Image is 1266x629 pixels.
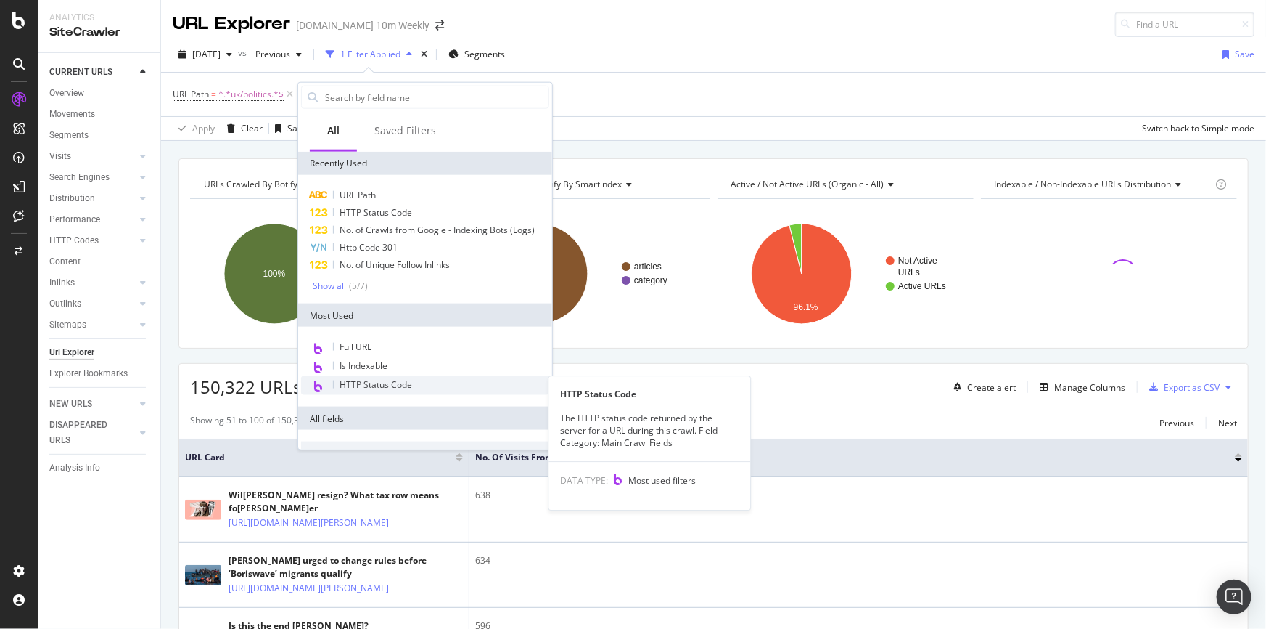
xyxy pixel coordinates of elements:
span: Segments [464,48,505,60]
div: Saved Filters [374,123,436,138]
span: vs [238,46,250,59]
div: times [418,47,430,62]
div: Manage Columns [1054,381,1125,394]
button: Save [269,117,307,140]
div: Explorer Bookmarks [49,366,128,381]
div: [DOMAIN_NAME] 10m Weekly [296,18,429,33]
div: Distribution [49,191,95,206]
div: DISAPPEARED URLS [49,418,123,448]
div: 638 [475,489,1242,502]
div: Sitemaps [49,317,86,333]
input: Find a URL [1115,12,1254,37]
div: Visits [49,149,71,164]
span: ^.*uk/politics.*$ [218,84,284,105]
span: Is Indexable [340,360,387,372]
div: Segments [49,128,89,143]
div: 634 [475,554,1242,567]
text: 96.1% [793,302,818,312]
div: Previous [1159,417,1194,429]
div: Outlinks [49,296,81,312]
div: A chart. [453,211,707,337]
span: HTTP Status Code [340,206,412,219]
a: [URL][DOMAIN_NAME][PERSON_NAME] [229,516,389,530]
span: Http Code 301 [340,241,398,253]
img: main image [185,500,221,520]
a: Inlinks [49,275,136,291]
div: Search Engines [49,170,110,185]
span: No. of Visits from All Organic Sources (Analytics) [475,451,1213,464]
div: Analytics [49,12,149,24]
a: Explorer Bookmarks [49,366,150,381]
span: HTTP Status Code [340,378,412,391]
button: Segments [443,43,511,66]
button: Add Filter [296,86,354,103]
span: URLs Crawled By Botify By pagetype [204,178,350,190]
span: Most used filters [628,474,696,487]
span: Previous [250,48,290,60]
span: = [211,88,216,100]
a: [URL][DOMAIN_NAME][PERSON_NAME] [229,581,389,596]
div: Movements [49,107,95,122]
span: Full URL [340,341,371,353]
span: URL Path [173,88,209,100]
div: Clear [241,122,263,134]
h4: URLs Crawled By Botify By pagetype [201,173,433,196]
div: The HTTP status code returned by the server for a URL during this crawl. Field Category: Main Cra... [548,412,750,449]
button: Export as CSV [1143,376,1220,399]
span: 150,322 URLs found [190,375,354,399]
div: 1 Filter Applied [340,48,400,60]
button: Create alert [948,376,1016,399]
a: Movements [49,107,150,122]
div: URLs [301,442,549,465]
a: Distribution [49,191,136,206]
div: Wil[PERSON_NAME] resign? What tax row means fo[PERSON_NAME]er [229,489,463,515]
div: URL Explorer [173,12,290,36]
a: Performance [49,212,136,227]
div: CURRENT URLS [49,65,112,80]
a: Overview [49,86,150,101]
a: Sitemaps [49,317,136,333]
div: Save [287,122,307,134]
a: DISAPPEARED URLS [49,418,136,448]
div: Export as CSV [1164,381,1220,394]
a: Url Explorer [49,345,150,360]
button: Apply [173,117,215,140]
svg: A chart. [190,211,444,337]
span: No. of Unique Follow Inlinks [340,259,450,271]
div: All [327,123,340,138]
span: URL Path [340,189,376,201]
span: URL Card [185,451,452,464]
div: Show all [313,280,346,291]
button: Manage Columns [1034,378,1125,396]
h4: URLs Crawled By Botify By smartindex [464,173,696,196]
div: NEW URLS [49,397,92,412]
button: Clear [221,117,263,140]
button: Switch back to Simple mode [1136,117,1254,140]
h4: Indexable / Non-Indexable URLs Distribution [992,173,1212,196]
a: Outlinks [49,296,136,312]
div: Content [49,254,81,269]
div: HTTP Status Code [548,388,750,400]
div: Save [1235,48,1254,60]
div: Create alert [967,381,1016,394]
div: Recently Used [298,152,552,175]
div: All fields [298,407,552,430]
text: Active URLs [898,281,946,291]
span: Indexable / Non-Indexable URLs distribution [995,178,1172,190]
a: Content [49,254,150,269]
text: Not Active [898,256,937,266]
div: Next [1218,417,1237,429]
button: [DATE] [173,43,238,66]
span: No. of Crawls from Google - Indexing Bots (Logs) [340,224,535,236]
button: Save [1217,43,1254,66]
div: Apply [192,122,215,134]
div: Open Intercom Messenger [1217,580,1251,614]
a: NEW URLS [49,397,136,412]
a: Search Engines [49,170,136,185]
text: category [634,275,667,285]
span: Active / Not Active URLs (organic - all) [731,178,884,190]
a: Visits [49,149,136,164]
div: Url Explorer [49,345,94,360]
div: HTTP Codes [49,233,99,248]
